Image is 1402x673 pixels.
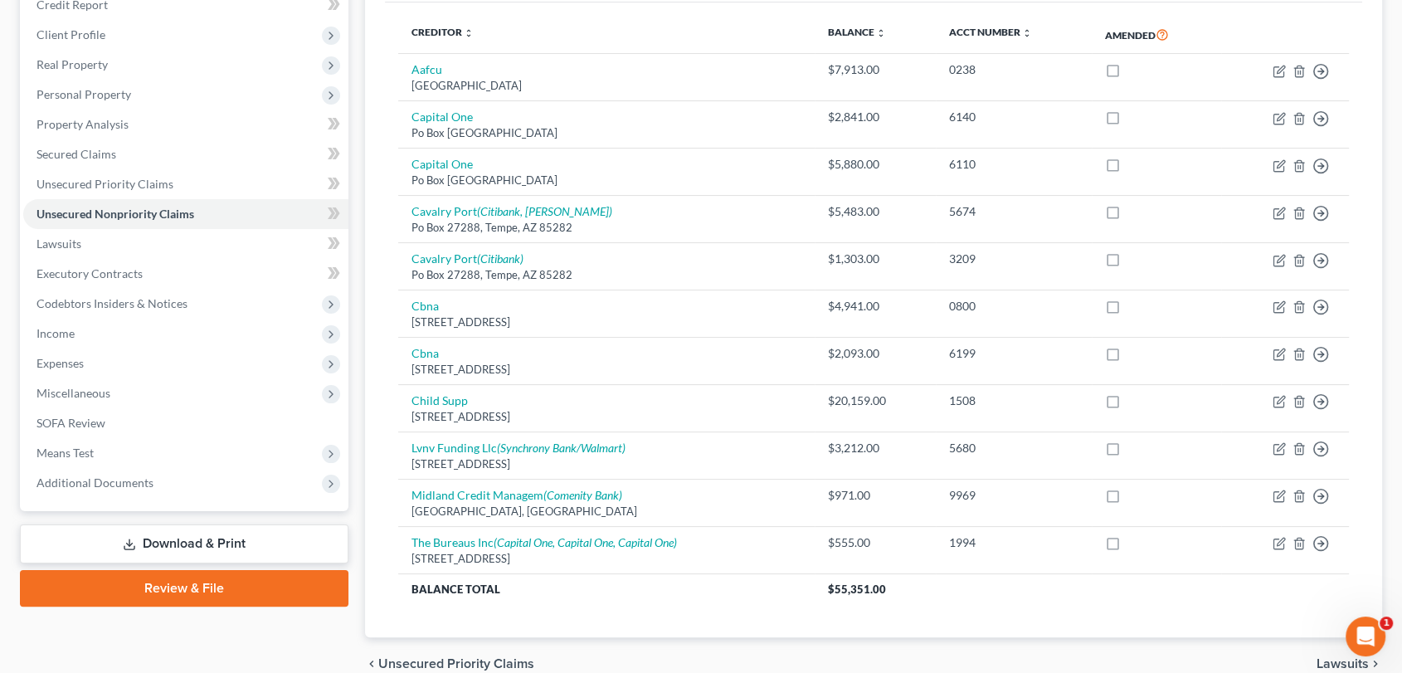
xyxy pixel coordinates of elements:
a: Executory Contracts [23,259,348,289]
div: $1,303.00 [828,251,922,267]
i: (Comenity Bank) [543,488,622,502]
span: Additional Documents [37,475,153,490]
span: Means Test [37,446,94,460]
span: Real Property [37,57,108,71]
span: Lawsuits [1317,657,1369,671]
div: 6140 [949,109,1078,125]
th: Balance Total [398,574,815,604]
a: Review & File [20,570,348,607]
a: Cavalry Port(Citibank, [PERSON_NAME]) [411,204,612,218]
a: Capital One [411,110,473,124]
span: Lawsuits [37,237,81,251]
a: Balance unfold_more [828,26,886,38]
i: (Citibank) [477,251,523,266]
div: [STREET_ADDRESS] [411,315,802,330]
a: Unsecured Priority Claims [23,169,348,199]
i: unfold_more [1022,28,1032,38]
div: 6199 [949,345,1078,362]
div: 6110 [949,156,1078,173]
i: unfold_more [876,28,886,38]
i: chevron_left [365,657,378,671]
button: Lawsuits chevron_right [1317,657,1382,671]
div: [STREET_ADDRESS] [411,456,802,472]
span: Property Analysis [37,117,129,131]
span: $55,351.00 [828,583,886,596]
div: [STREET_ADDRESS] [411,362,802,378]
i: (Synchrony Bank/Walmart) [497,441,626,455]
div: $2,841.00 [828,109,922,125]
div: $4,941.00 [828,298,922,315]
a: Secured Claims [23,139,348,169]
i: (Citibank, [PERSON_NAME]) [477,204,612,218]
div: $3,212.00 [828,440,922,456]
div: Po Box 27288, Tempe, AZ 85282 [411,267,802,283]
div: Po Box [GEOGRAPHIC_DATA] [411,125,802,141]
div: [STREET_ADDRESS] [411,409,802,425]
a: Aafcu [411,62,442,76]
span: Miscellaneous [37,386,110,400]
div: 1994 [949,534,1078,551]
div: $20,159.00 [828,393,922,409]
div: 0800 [949,298,1078,315]
a: Download & Print [20,524,348,563]
a: Lawsuits [23,229,348,259]
a: Acct Number unfold_more [949,26,1032,38]
a: Unsecured Nonpriority Claims [23,199,348,229]
div: Po Box 27288, Tempe, AZ 85282 [411,220,802,236]
div: $7,913.00 [828,61,922,78]
a: SOFA Review [23,408,348,438]
a: Cbna [411,346,439,360]
div: $5,483.00 [828,203,922,220]
div: [STREET_ADDRESS] [411,551,802,567]
span: Client Profile [37,27,105,41]
th: Amended [1092,16,1221,54]
i: unfold_more [464,28,474,38]
span: Unsecured Priority Claims [37,177,173,191]
span: Codebtors Insiders & Notices [37,296,187,310]
a: Lvnv Funding Llc(Synchrony Bank/Walmart) [411,441,626,455]
span: 1 [1380,617,1393,630]
a: Creditor unfold_more [411,26,474,38]
div: 0238 [949,61,1078,78]
div: 5674 [949,203,1078,220]
div: $555.00 [828,534,922,551]
div: 3209 [949,251,1078,267]
div: 1508 [949,393,1078,409]
span: Executory Contracts [37,266,143,280]
div: $971.00 [828,487,922,504]
iframe: Intercom live chat [1346,617,1385,656]
a: Midland Credit Managem(Comenity Bank) [411,488,622,502]
span: Personal Property [37,87,131,101]
a: Cbna [411,299,439,313]
a: Cavalry Port(Citibank) [411,251,523,266]
span: Unsecured Priority Claims [378,657,534,671]
div: $2,093.00 [828,345,922,362]
button: chevron_left Unsecured Priority Claims [365,657,534,671]
span: Secured Claims [37,147,116,161]
span: SOFA Review [37,416,105,430]
div: Po Box [GEOGRAPHIC_DATA] [411,173,802,188]
i: chevron_right [1369,657,1382,671]
span: Income [37,326,75,340]
div: [GEOGRAPHIC_DATA], [GEOGRAPHIC_DATA] [411,504,802,519]
div: 5680 [949,440,1078,456]
span: Unsecured Nonpriority Claims [37,207,194,221]
i: (Capital One, Capital One, Capital One) [494,535,677,549]
a: Property Analysis [23,110,348,139]
a: Capital One [411,157,473,171]
a: The Bureaus Inc(Capital One, Capital One, Capital One) [411,535,677,549]
div: $5,880.00 [828,156,922,173]
a: Child Supp [411,393,468,407]
span: Expenses [37,356,84,370]
div: [GEOGRAPHIC_DATA] [411,78,802,94]
div: 9969 [949,487,1078,504]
